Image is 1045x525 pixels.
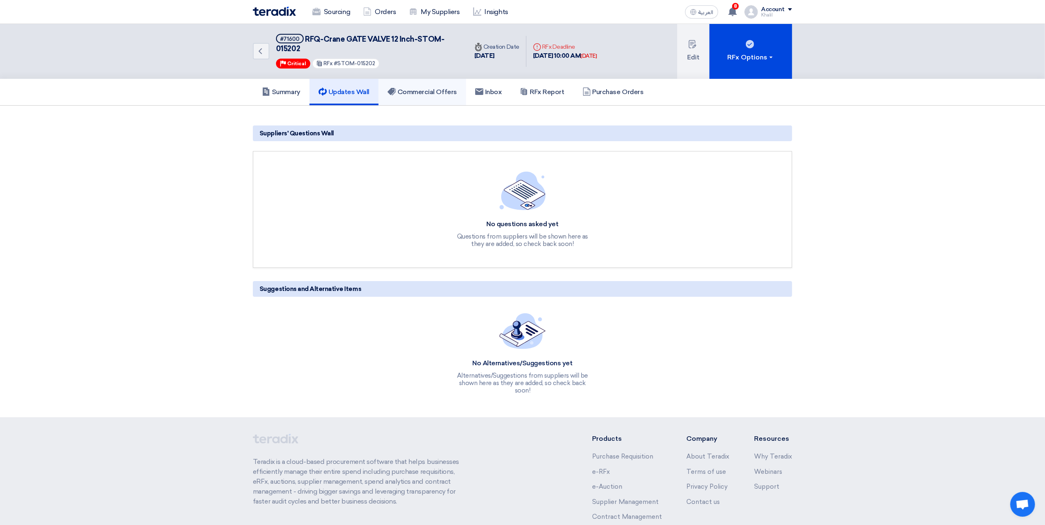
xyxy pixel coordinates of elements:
[402,3,466,21] a: My Suppliers
[466,79,511,105] a: Inbox
[357,3,402,21] a: Orders
[276,35,444,53] span: RFQ-Crane GATE VALVE 12 Inch-STOM-015202
[709,24,792,79] button: RFx Options
[500,313,546,349] img: empty_state_contract.svg
[592,434,662,444] li: Products
[475,88,502,96] h5: Inbox
[309,79,378,105] a: Updates Wall
[754,453,792,460] a: Why Teradix
[306,3,357,21] a: Sourcing
[500,171,546,210] img: empty_state_list.svg
[388,88,457,96] h5: Commercial Offers
[467,3,515,21] a: Insights
[592,453,653,460] a: Purchase Requisition
[581,52,597,60] div: [DATE]
[685,5,718,19] button: العربية
[592,513,662,520] a: Contract Management
[253,79,309,105] a: Summary
[324,60,333,66] span: RFx
[686,434,729,444] li: Company
[474,43,519,51] div: Creation Date
[686,468,726,475] a: Terms of use
[754,468,782,475] a: Webinars
[686,453,729,460] a: About Teradix
[276,34,458,54] h5: RFQ-Crane GATE VALVE 12 Inch-STOM-015202
[677,24,709,79] button: Edit
[253,7,296,16] img: Teradix logo
[592,498,659,506] a: Supplier Management
[474,51,519,61] div: [DATE]
[686,483,728,490] a: Privacy Policy
[511,79,573,105] a: RFx Report
[280,36,300,42] div: #71600
[583,88,644,96] h5: Purchase Orders
[262,88,300,96] h5: Summary
[452,220,593,229] div: No questions asked yet
[334,60,376,66] span: #STOM-015202
[253,457,469,506] p: Teradix is a cloud-based procurement software that helps businesses efficiently manage their enti...
[761,13,792,17] div: Khalil
[698,9,713,15] span: العربية
[287,61,306,66] span: Critical
[745,5,758,19] img: profile_test.png
[259,129,334,138] span: Suppliers' Questions Wall
[754,434,792,444] li: Resources
[1010,492,1035,517] div: Open chat
[452,372,593,394] div: Alternatives/Suggestions from suppliers will be shown here as they are added, so check back soon!
[452,359,593,368] div: No Alternatives/Suggestions yet
[761,6,785,13] div: Account
[452,233,593,248] div: Questions from suppliers will be shown here as they are added, so check back soon!
[378,79,466,105] a: Commercial Offers
[754,483,779,490] a: Support
[520,88,564,96] h5: RFx Report
[592,483,622,490] a: e-Auction
[686,498,720,506] a: Contact us
[574,79,653,105] a: Purchase Orders
[319,88,369,96] h5: Updates Wall
[259,284,361,293] span: Suggestions and Alternative Items
[732,3,739,9] span: 8
[728,52,774,62] div: RFx Options
[533,43,597,51] div: RFx Deadline
[592,468,610,475] a: e-RFx
[533,51,597,61] div: [DATE] 10:00 AM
